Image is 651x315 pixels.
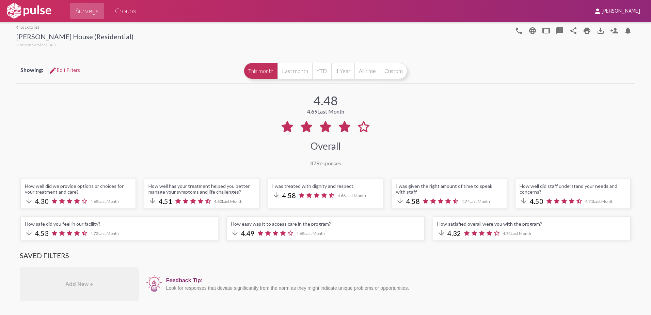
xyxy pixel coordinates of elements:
span: 4.60 [214,199,242,204]
button: 1 Year [331,63,354,79]
span: 4.72 [503,231,531,236]
div: I was treated with dignity and respect. [272,183,379,189]
div: 4.69 [307,108,344,115]
div: How satisfied overall were you with the program? [437,221,626,227]
mat-icon: arrow_downward [25,197,33,205]
div: How easy was it to access care in the program? [231,221,420,227]
div: 4.48 [314,93,338,108]
span: Last Month [317,108,344,115]
mat-icon: arrow_back_ios [16,25,20,29]
span: Last Month [98,231,119,236]
span: 4.74 [461,199,490,204]
button: language [526,24,539,37]
a: back to list [16,25,133,30]
span: 4.50 [530,197,543,205]
div: How well has your treatment helped you better manage your symptoms and life challenges? [148,183,255,195]
span: Surveys [76,5,99,17]
button: tablet [539,24,553,37]
div: Overall [311,140,341,152]
button: Person [607,24,621,37]
span: Last Month [304,231,325,236]
h3: Saved Filters [20,251,631,263]
div: How well did we provide options or choices for your treatment and care? [25,183,131,195]
mat-icon: print [583,27,591,35]
mat-icon: Bell [624,27,632,35]
span: 4.32 [447,229,461,237]
div: Responses [310,160,341,166]
span: Groups [115,5,136,17]
mat-icon: Download [597,27,605,35]
span: 4.58 [406,197,420,205]
span: 4.68 [296,231,325,236]
span: 4.66 [337,193,366,198]
span: Last Month [98,199,119,204]
span: 4.58 [282,191,296,199]
mat-icon: tablet [542,27,550,35]
span: Edit Filters [49,67,80,73]
div: How well did staff understand your needs and concerns? [520,183,626,195]
a: print [580,24,594,37]
span: 4.49 [241,229,255,237]
span: Horizon Services (All) [16,42,56,47]
span: 47 [310,160,316,166]
mat-icon: person [593,7,602,15]
mat-icon: arrow_downward [148,197,157,205]
button: Last month [277,63,312,79]
mat-icon: Share [569,27,577,35]
button: Bell [621,24,635,37]
span: Last Month [222,199,242,204]
span: 4.71 [585,199,614,204]
span: 4.30 [35,197,49,205]
mat-icon: arrow_downward [25,229,33,237]
span: Last Month [470,199,490,204]
a: Groups [110,3,142,19]
mat-icon: speaker_notes [556,27,564,35]
span: Last Month [511,231,531,236]
span: 4.72 [90,231,119,236]
button: Edit FiltersEdit Filters [43,64,85,76]
mat-icon: arrow_downward [231,229,239,237]
button: This month [244,63,277,79]
button: Share [567,24,580,37]
span: Showing: [20,66,43,73]
span: [PERSON_NAME] [602,8,640,14]
mat-icon: arrow_downward [396,197,404,205]
mat-icon: language [515,27,523,35]
button: language [512,24,526,37]
mat-icon: Edit Filters [49,66,57,75]
button: [PERSON_NAME] [588,4,646,17]
mat-icon: arrow_downward [520,197,528,205]
span: 4.53 [35,229,49,237]
span: 4.68 [90,199,119,204]
span: 4.51 [159,197,172,205]
div: Feedback Tip: [166,277,628,284]
button: YTD [312,63,331,79]
button: Custom [380,63,407,79]
mat-icon: arrow_downward [437,229,445,237]
div: I was given the right amount of time to speak with staff [396,183,503,195]
div: Look for responses that deviate significantly from the norm as they might indicate unique problem... [166,285,628,291]
img: icon12.png [146,274,163,293]
a: Surveys [70,3,104,19]
mat-icon: language [528,27,537,35]
mat-icon: Person [610,27,618,35]
div: How safe did you feel in our facility? [25,221,214,227]
div: [PERSON_NAME] House (Residential) [16,32,133,42]
span: Last Month [593,199,614,204]
div: Add New + [20,267,139,301]
span: Last Month [346,193,366,198]
button: All time [354,63,380,79]
img: white-logo.svg [5,2,52,19]
mat-icon: arrow_downward [272,191,280,199]
button: Download [594,24,607,37]
button: speaker_notes [553,24,567,37]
